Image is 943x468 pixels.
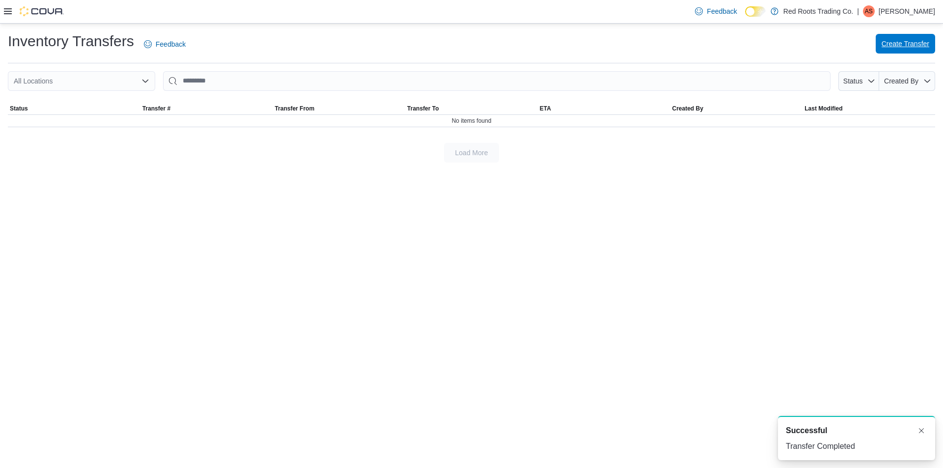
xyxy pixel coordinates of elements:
[163,71,831,91] input: This is a search bar. After typing your query, hit enter to filter the results lower in the page.
[540,105,551,112] span: ETA
[273,103,405,114] button: Transfer From
[786,425,927,437] div: Notification
[707,6,737,16] span: Feedback
[884,77,918,85] span: Created By
[538,103,670,114] button: ETA
[452,117,492,125] span: No items found
[405,103,538,114] button: Transfer To
[691,1,741,21] a: Feedback
[876,34,935,54] button: Create Transfer
[882,39,929,49] span: Create Transfer
[140,34,190,54] a: Feedback
[786,425,827,437] span: Successful
[838,71,879,91] button: Status
[8,103,140,114] button: Status
[275,105,314,112] span: Transfer From
[8,31,134,51] h1: Inventory Transfers
[865,5,873,17] span: AS
[20,6,64,16] img: Cova
[857,5,859,17] p: |
[863,5,875,17] div: Alexander Schelasin
[745,6,766,17] input: Dark Mode
[879,5,935,17] p: [PERSON_NAME]
[444,143,499,163] button: Load More
[140,103,273,114] button: Transfer #
[843,77,863,85] span: Status
[156,39,186,49] span: Feedback
[455,148,488,158] span: Load More
[804,105,842,112] span: Last Modified
[915,425,927,437] button: Dismiss toast
[786,440,927,452] div: Transfer Completed
[803,103,935,114] button: Last Modified
[141,77,149,85] button: Open list of options
[670,103,803,114] button: Created By
[879,71,935,91] button: Created By
[142,105,170,112] span: Transfer #
[407,105,439,112] span: Transfer To
[672,105,703,112] span: Created By
[10,105,28,112] span: Status
[783,5,853,17] p: Red Roots Trading Co.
